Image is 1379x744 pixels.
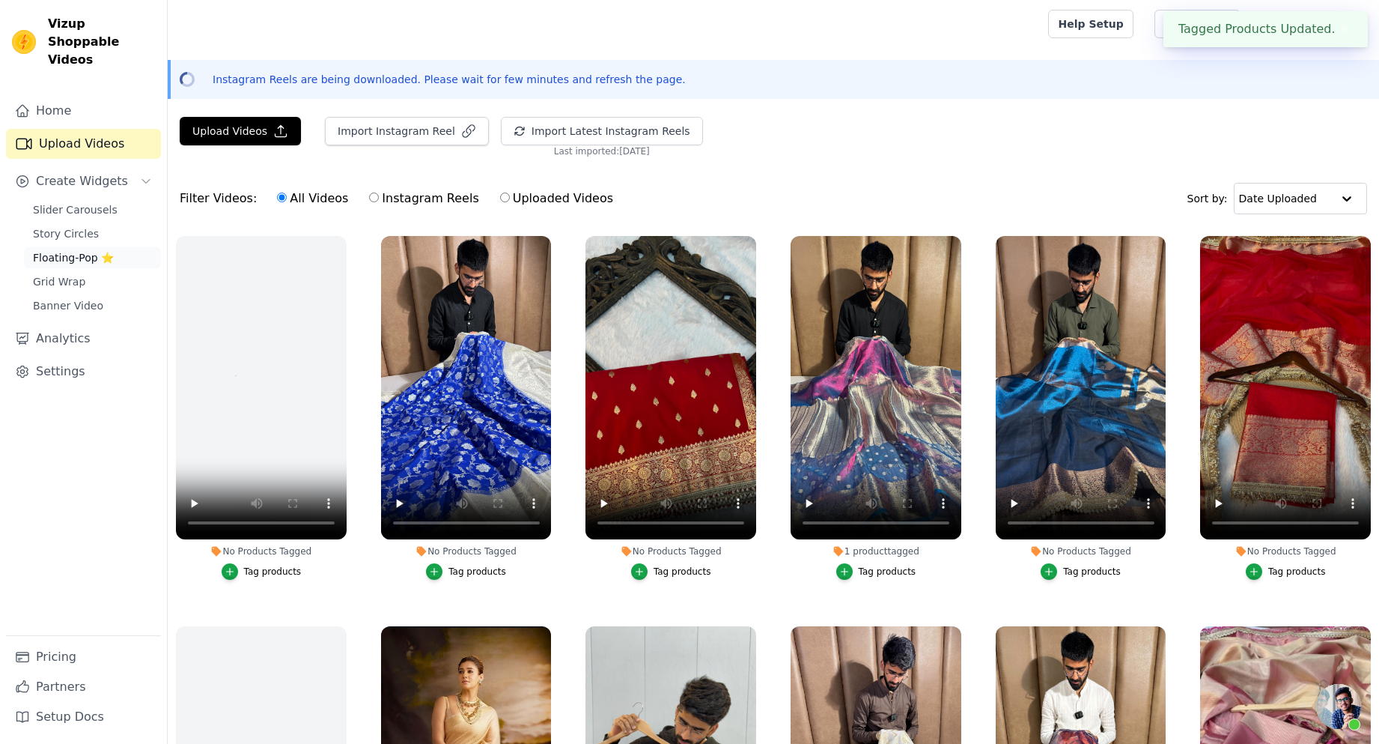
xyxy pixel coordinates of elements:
div: No Products Tagged [176,545,347,557]
a: Analytics [6,324,161,354]
a: Slider Carousels [24,199,161,220]
input: All Videos [277,193,287,202]
button: T The Usee Shop [1252,10,1367,37]
a: Pricing [6,642,161,672]
div: Tag products [1268,566,1326,578]
div: Sort by: [1187,183,1368,214]
div: No Products Tagged [996,545,1166,557]
span: Slider Carousels [33,202,118,217]
a: Setup Docs [6,702,161,732]
div: Tag products [654,566,711,578]
span: Floating-Pop ⭐ [33,250,114,265]
a: Partners [6,672,161,702]
span: Story Circles [33,226,99,241]
p: The Usee Shop [1276,10,1367,37]
a: Open chat [1316,684,1361,729]
div: Tag products [448,566,506,578]
div: No Products Tagged [1200,545,1371,557]
span: Last imported: [DATE] [554,145,650,157]
button: Import Instagram Reel [325,117,489,145]
button: Tag products [631,563,711,580]
label: All Videos [276,189,349,208]
a: Upload Videos [6,129,161,159]
p: Instagram Reels are being downloaded. Please wait for few minutes and refresh the page. [213,72,686,87]
a: Grid Wrap [24,271,161,292]
button: Tag products [1246,563,1326,580]
button: Tag products [836,563,916,580]
span: Banner Video [33,298,103,313]
button: Upload Videos [180,117,301,145]
a: Story Circles [24,223,161,244]
div: Tag products [859,566,916,578]
button: Tag products [222,563,302,580]
span: Create Widgets [36,172,128,190]
button: Tag products [426,563,506,580]
label: Instagram Reels [368,189,479,208]
button: Close [1336,20,1353,38]
a: Book Demo [1154,10,1241,38]
button: Import Latest Instagram Reels [501,117,703,145]
div: Tag products [1063,566,1121,578]
span: Vizup Shoppable Videos [48,15,155,69]
div: No Products Tagged [381,545,552,557]
div: Tagged Products Updated. [1163,11,1368,47]
div: Tag products [244,566,302,578]
img: Vizup [12,30,36,54]
a: Help Setup [1048,10,1133,38]
div: Filter Videos: [180,181,621,216]
label: Uploaded Videos [499,189,614,208]
input: Uploaded Videos [500,193,510,202]
span: Grid Wrap [33,274,85,289]
a: Banner Video [24,295,161,316]
div: No Products Tagged [585,545,756,557]
button: Create Widgets [6,166,161,196]
button: Tag products [1041,563,1121,580]
input: Instagram Reels [369,193,379,202]
a: Settings [6,357,161,387]
div: 1 product tagged [791,545,961,557]
a: Floating-Pop ⭐ [24,247,161,268]
a: Home [6,96,161,126]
